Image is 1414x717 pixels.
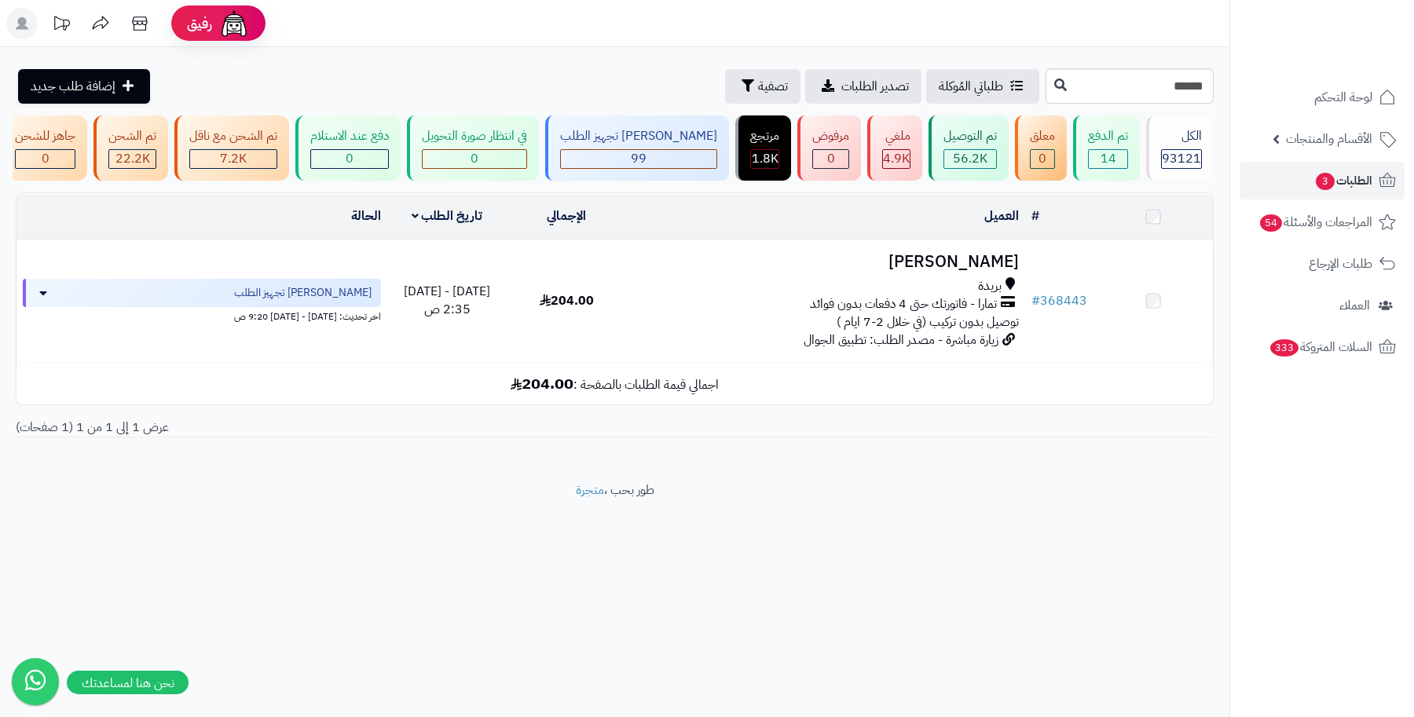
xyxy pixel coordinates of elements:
[925,115,1012,181] a: تم التوصيل 56.2K
[1031,207,1039,225] a: #
[190,150,277,168] div: 7223
[31,77,115,96] span: إضافة طلب جديد
[15,127,75,145] div: جاهز للشحن
[471,149,478,168] span: 0
[171,115,292,181] a: تم الشحن مع ناقل 7.2K
[1039,149,1046,168] span: 0
[1314,86,1372,108] span: لوحة التحكم
[978,277,1002,295] span: بريدة
[561,150,716,168] div: 99
[943,127,997,145] div: تم التوصيل
[547,207,586,225] a: الإجمالي
[732,115,794,181] a: مرتجع 1.8K
[108,127,156,145] div: تم الشحن
[1339,294,1370,316] span: العملاء
[16,363,1213,404] td: اجمالي قيمة الطلبات بالصفحة :
[1070,115,1143,181] a: تم الدفع 14
[883,149,910,168] span: 4.9K
[511,371,573,395] b: 204.00
[813,150,848,168] div: 0
[1031,291,1040,310] span: #
[292,115,404,181] a: دفع عند الاستلام 0
[1240,287,1405,324] a: العملاء
[804,331,998,349] span: زيارة مباشرة - مصدر الطلب: تطبيق الجوال
[560,127,717,145] div: [PERSON_NAME] تجهيز الطلب
[1012,115,1070,181] a: معلق 0
[189,127,277,145] div: تم الشحن مع ناقل
[422,127,527,145] div: في انتظار صورة التحويل
[16,150,75,168] div: 0
[542,115,732,181] a: [PERSON_NAME] تجهيز الطلب 99
[631,149,647,168] span: 99
[576,481,604,499] a: متجرة
[926,69,1039,104] a: طلباتي المُوكلة
[633,253,1019,271] h3: [PERSON_NAME]
[90,115,171,181] a: تم الشحن 22.2K
[540,291,594,310] span: 204.00
[218,8,250,39] img: ai-face.png
[805,69,921,104] a: تصدير الطلبات
[882,127,910,145] div: ملغي
[423,150,526,168] div: 0
[18,69,150,104] a: إضافة طلب جديد
[1101,149,1116,168] span: 14
[1240,203,1405,241] a: المراجعات والأسئلة54
[1240,79,1405,116] a: لوحة التحكم
[944,150,996,168] div: 56157
[220,149,247,168] span: 7.2K
[864,115,925,181] a: ملغي 4.9K
[812,127,849,145] div: مرفوض
[939,77,1003,96] span: طلباتي المُوكلة
[1031,291,1087,310] a: #368443
[310,127,389,145] div: دفع عند الاستلام
[794,115,864,181] a: مرفوض 0
[1240,245,1405,283] a: طلبات الإرجاع
[837,313,1019,331] span: توصيل بدون تركيب (في خلال 2-7 ايام )
[1162,149,1201,168] span: 93121
[1314,170,1372,192] span: الطلبات
[1286,128,1372,150] span: الأقسام والمنتجات
[1309,253,1372,275] span: طلبات الإرجاع
[1088,127,1128,145] div: تم الدفع
[1270,339,1299,357] span: 333
[1031,150,1054,168] div: 0
[234,285,372,301] span: [PERSON_NAME] تجهيز الطلب
[810,295,997,313] span: تمارا - فاتورتك حتى 4 دفعات بدون فوائد
[404,282,490,319] span: [DATE] - [DATE] 2:35 ص
[883,150,910,168] div: 4928
[311,150,388,168] div: 0
[725,69,800,104] button: تصفية
[751,150,778,168] div: 1769
[1316,173,1335,190] span: 3
[412,207,483,225] a: تاريخ الطلب
[23,307,381,324] div: اخر تحديث: [DATE] - [DATE] 9:20 ص
[346,149,353,168] span: 0
[351,207,381,225] a: الحالة
[1240,328,1405,366] a: السلات المتروكة333
[758,77,788,96] span: تصفية
[984,207,1019,225] a: العميل
[1240,162,1405,199] a: الطلبات3
[4,419,615,437] div: عرض 1 إلى 1 من 1 (1 صفحات)
[827,149,835,168] span: 0
[1089,150,1127,168] div: 14
[841,77,909,96] span: تصدير الطلبات
[42,8,81,43] a: تحديثات المنصة
[404,115,542,181] a: في انتظار صورة التحويل 0
[1258,211,1372,233] span: المراجعات والأسئلة
[115,149,150,168] span: 22.2K
[109,150,156,168] div: 22248
[752,149,778,168] span: 1.8K
[1143,115,1217,181] a: الكل93121
[750,127,779,145] div: مرتجع
[953,149,987,168] span: 56.2K
[1307,40,1399,73] img: logo-2.png
[1269,336,1372,358] span: السلات المتروكة
[1030,127,1055,145] div: معلق
[42,149,49,168] span: 0
[1161,127,1202,145] div: الكل
[1260,214,1282,232] span: 54
[187,14,212,33] span: رفيق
